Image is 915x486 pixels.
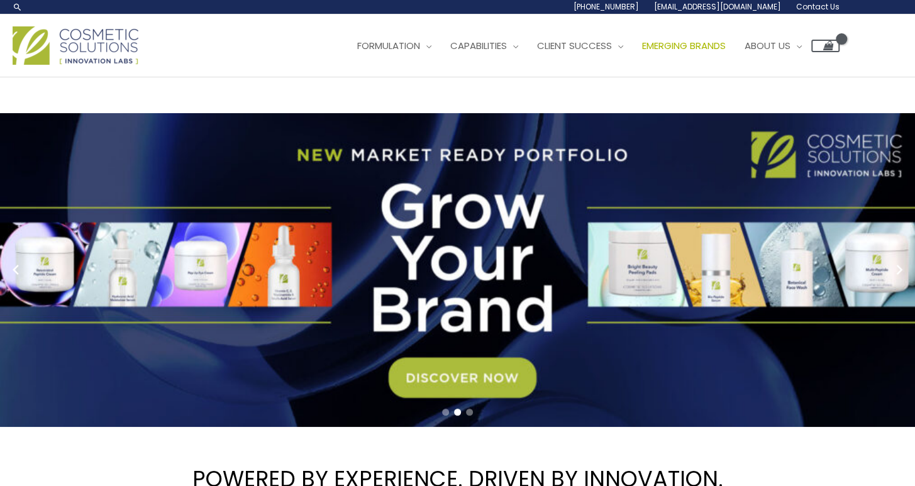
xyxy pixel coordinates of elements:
a: Search icon link [13,2,23,12]
a: About Us [735,27,811,65]
img: Cosmetic Solutions Logo [13,26,138,65]
button: Previous slide [6,260,25,279]
span: Formulation [357,39,420,52]
a: Client Success [528,27,633,65]
span: Go to slide 1 [442,409,449,416]
a: Capabilities [441,27,528,65]
span: Go to slide 2 [454,409,461,416]
span: [PHONE_NUMBER] [574,1,639,12]
span: Capabilities [450,39,507,52]
span: Client Success [537,39,612,52]
span: Go to slide 3 [466,409,473,416]
span: Emerging Brands [642,39,726,52]
nav: Site Navigation [338,27,840,65]
span: About Us [745,39,790,52]
span: Contact Us [796,1,840,12]
a: View Shopping Cart, empty [811,40,840,52]
a: Emerging Brands [633,27,735,65]
span: [EMAIL_ADDRESS][DOMAIN_NAME] [654,1,781,12]
button: Next slide [890,260,909,279]
a: Formulation [348,27,441,65]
